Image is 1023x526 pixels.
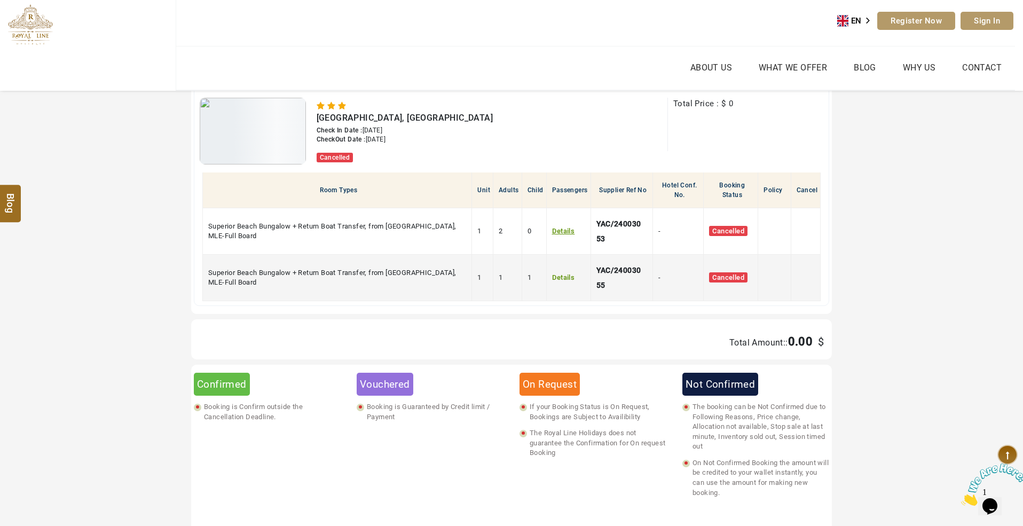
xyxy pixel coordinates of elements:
div: YAC/24003055 [596,263,650,293]
span: 2 [499,227,502,235]
a: Details [552,273,575,281]
a: Why Us [900,60,938,75]
img: The Royal Line Holidays [8,4,53,45]
a: Register Now [877,12,955,30]
span: Policy [764,186,782,194]
th: Booking Status [704,172,758,208]
span: Cancelled [709,272,747,282]
span: Cancelled [709,226,747,236]
span: Superior Beach Bungalow + Return Boat Transfer, from [GEOGRAPHIC_DATA], MLE-Full Board [208,222,456,240]
span: On Not Confirmed Booking the amount will be credited to your wallet instantly, you can use the am... [690,458,829,498]
span: Booking is Guaranteed by Credit limit / Payment [364,402,503,422]
span: The Royal Line Holidays does not guarantee the Confirmation for On request Booking [527,428,666,458]
a: Blog [851,60,879,75]
span: Booking is Confirm outside the Cancellation Deadline. [201,402,341,422]
span: 0.00 [788,335,813,348]
span: [DATE] [363,127,382,134]
span: Blog [4,193,18,202]
a: EN [837,13,878,29]
span: 1 [477,227,481,235]
aside: Language selected: English [837,13,878,29]
th: Child [522,172,546,208]
span: [GEOGRAPHIC_DATA], [GEOGRAPHIC_DATA] [317,113,493,123]
span: The booking can be Not Confirmed due to Following Reasons, Price change, Allocation not available... [690,402,829,452]
span: 1 [477,273,481,281]
span: CheckOut Date : [317,136,366,143]
span: Total Price : [673,99,719,108]
a: Details [552,227,575,235]
span: 0 [729,99,733,108]
a: What we Offer [756,60,830,75]
a: Sign In [961,12,1013,30]
span: 1 [4,4,9,13]
span: If your Booking Status is On Request, Bookings are Subject to Availibility [527,402,666,422]
th: Unit [472,172,493,208]
th: Adults [493,172,522,208]
div: On Request [520,373,580,396]
span: $ [815,335,824,348]
span: Check In Date : [317,127,363,134]
span: 1 [499,273,502,281]
iframe: chat widget [957,459,1023,510]
th: Passengers [546,172,591,208]
th: Hotel Conf. No. [652,172,703,208]
th: Cancel [791,172,820,208]
th: Room Types [203,172,472,208]
a: About Us [688,60,735,75]
img: Chat attention grabber [4,4,70,46]
div: Language [837,13,878,29]
span: 1 [528,273,531,281]
a: Contact [959,60,1004,75]
span: - [658,273,660,281]
span: - [658,227,660,235]
span: Superior Beach Bungalow + Return Boat Transfer, from [GEOGRAPHIC_DATA], MLE-Full Board [208,269,456,286]
div: YAC/24003053 [596,216,650,246]
span: Cancelled [317,153,353,162]
div: Vouchered [357,373,413,396]
div: Confirmed [194,373,250,396]
span: 0 [528,227,531,235]
span: $ [721,99,726,108]
div: Not Confirmed [682,373,758,396]
span: Total Amount:: [729,337,788,348]
th: Supplier Ref No [591,172,652,208]
span: [DATE] [366,136,385,143]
